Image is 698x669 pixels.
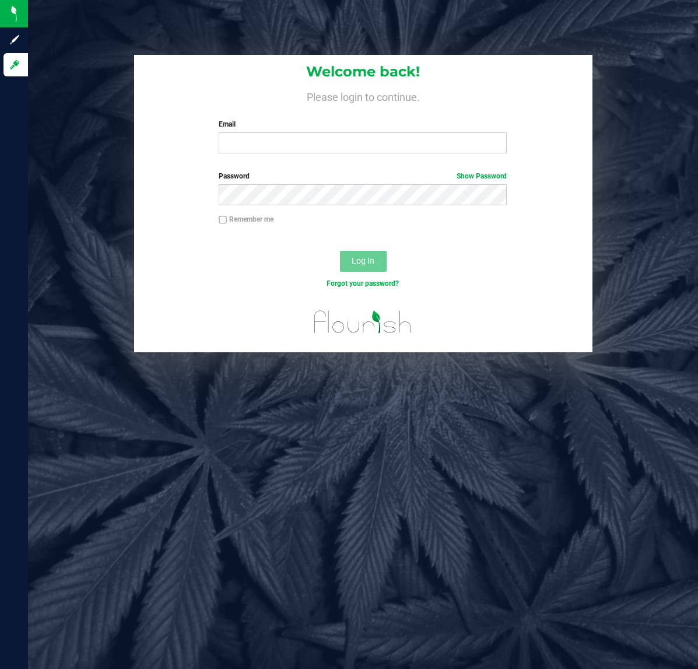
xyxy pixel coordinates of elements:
h1: Welcome back! [134,64,592,79]
span: Log In [352,256,374,265]
label: Remember me [219,214,273,225]
h4: Please login to continue. [134,89,592,103]
a: Forgot your password? [327,279,399,288]
inline-svg: Sign up [9,34,20,45]
a: Show Password [457,172,507,180]
input: Remember me [219,216,227,224]
img: flourish_logo.svg [306,301,420,343]
inline-svg: Log in [9,59,20,71]
label: Email [219,119,507,129]
span: Password [219,172,250,180]
button: Log In [340,251,387,272]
